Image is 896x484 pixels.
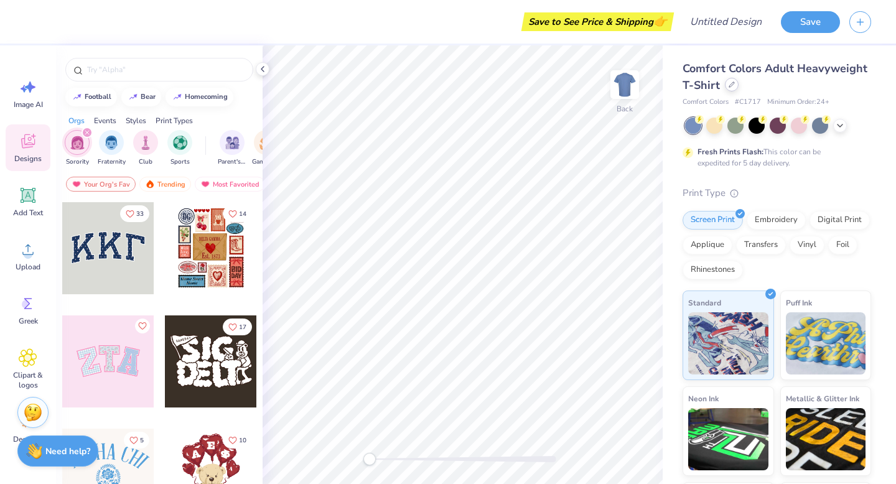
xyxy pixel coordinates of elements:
span: Designs [14,154,42,164]
span: Metallic & Glitter Ink [786,392,859,405]
button: Like [223,319,252,335]
span: Minimum Order: 24 + [767,97,829,108]
div: bear [141,93,156,100]
img: Sports Image [173,136,187,150]
button: filter button [133,130,158,167]
button: filter button [98,130,126,167]
div: Vinyl [790,236,824,254]
button: Like [223,205,252,222]
span: Club [139,157,152,167]
button: Like [124,432,149,449]
img: Game Day Image [259,136,274,150]
button: filter button [252,130,281,167]
img: most_fav.gif [72,180,82,188]
span: Game Day [252,157,281,167]
div: Your Org's Fav [66,177,136,192]
span: Comfort Colors Adult Heavyweight T-Shirt [683,61,867,93]
div: Digital Print [810,211,870,230]
div: This color can be expedited for 5 day delivery. [698,146,851,169]
div: Accessibility label [363,453,376,465]
span: 5 [140,437,144,444]
span: Standard [688,296,721,309]
div: filter for Parent's Weekend [218,130,246,167]
div: Print Types [156,115,193,126]
span: Clipart & logos [7,370,49,390]
img: trend_line.gif [128,93,138,101]
span: Add Text [13,208,43,218]
div: filter for Sorority [65,130,90,167]
img: Metallic & Glitter Ink [786,408,866,470]
img: trending.gif [145,180,155,188]
div: Screen Print [683,211,743,230]
span: Sorority [66,157,89,167]
button: filter button [167,130,192,167]
img: Fraternity Image [105,136,118,150]
img: Back [612,72,637,97]
div: Trending [139,177,191,192]
span: Puff Ink [786,296,812,309]
div: Events [94,115,116,126]
span: 10 [239,437,246,444]
div: Orgs [68,115,85,126]
button: Save [781,11,840,33]
img: Standard [688,312,768,375]
div: Applique [683,236,732,254]
div: Transfers [736,236,786,254]
div: Styles [126,115,146,126]
input: Try "Alpha" [86,63,245,76]
span: # C1717 [735,97,761,108]
button: bear [121,88,161,106]
div: homecoming [185,93,228,100]
div: filter for Sports [167,130,192,167]
button: Like [135,319,150,333]
span: Parent's Weekend [218,157,246,167]
strong: Fresh Prints Flash: [698,147,763,157]
img: Neon Ink [688,408,768,470]
span: Fraternity [98,157,126,167]
input: Untitled Design [680,9,772,34]
span: Neon Ink [688,392,719,405]
div: Rhinestones [683,261,743,279]
img: most_fav.gif [200,180,210,188]
img: Club Image [139,136,152,150]
img: Puff Ink [786,312,866,375]
button: homecoming [166,88,233,106]
div: Print Type [683,186,871,200]
button: football [65,88,117,106]
div: Back [617,103,633,114]
span: 17 [239,324,246,330]
span: Image AI [14,100,43,109]
div: Foil [828,236,857,254]
span: 33 [136,211,144,217]
span: Decorate [13,434,43,444]
span: Upload [16,262,40,272]
div: Save to See Price & Shipping [525,12,671,31]
div: filter for Fraternity [98,130,126,167]
strong: Need help? [45,445,90,457]
div: football [85,93,111,100]
span: 👉 [653,14,667,29]
span: Comfort Colors [683,97,729,108]
span: Greek [19,316,38,326]
span: Sports [170,157,190,167]
div: Embroidery [747,211,806,230]
button: Like [120,205,149,222]
button: Like [223,432,252,449]
span: 14 [239,211,246,217]
img: trend_line.gif [72,93,82,101]
img: Parent's Weekend Image [225,136,240,150]
img: Sorority Image [70,136,85,150]
button: filter button [218,130,246,167]
button: filter button [65,130,90,167]
img: trend_line.gif [172,93,182,101]
div: filter for Club [133,130,158,167]
div: Most Favorited [195,177,265,192]
div: filter for Game Day [252,130,281,167]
